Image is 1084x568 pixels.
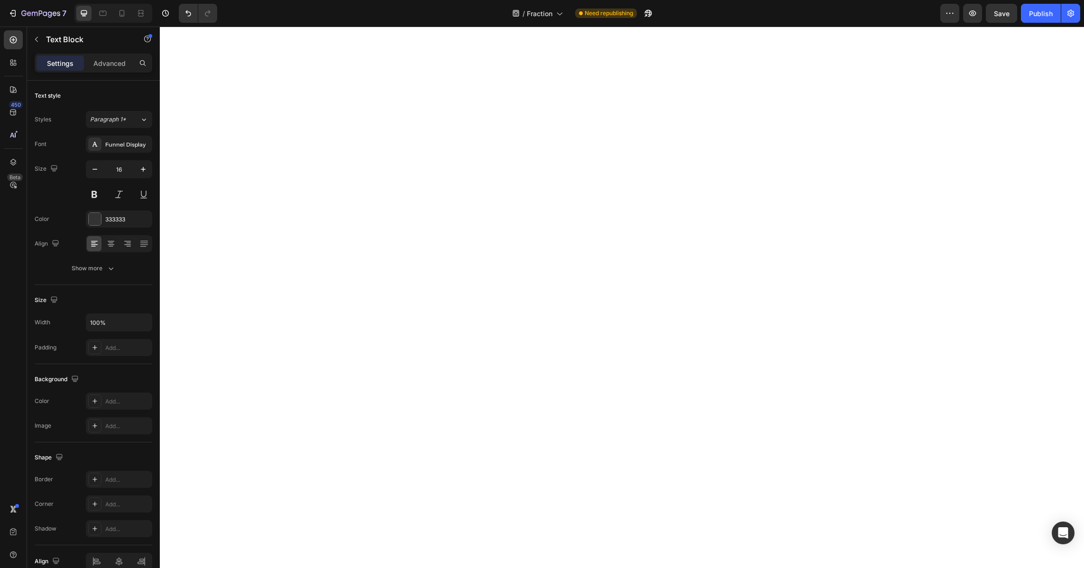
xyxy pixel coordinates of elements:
[986,4,1017,23] button: Save
[523,9,525,18] span: /
[1052,522,1075,544] div: Open Intercom Messenger
[105,525,150,533] div: Add...
[7,174,23,181] div: Beta
[35,475,53,484] div: Border
[105,422,150,431] div: Add...
[35,238,61,250] div: Align
[35,140,46,148] div: Font
[105,500,150,509] div: Add...
[35,318,50,327] div: Width
[90,115,126,124] span: Paragraph 1*
[35,373,81,386] div: Background
[4,4,71,23] button: 7
[35,260,152,277] button: Show more
[35,215,49,223] div: Color
[35,524,56,533] div: Shadow
[160,27,1084,568] iframe: Design area
[35,451,65,464] div: Shape
[86,111,152,128] button: Paragraph 1*
[35,421,51,430] div: Image
[93,58,126,68] p: Advanced
[105,476,150,484] div: Add...
[179,4,217,23] div: Undo/Redo
[62,8,66,19] p: 7
[35,500,54,508] div: Corner
[35,294,60,307] div: Size
[1029,9,1053,18] div: Publish
[105,397,150,406] div: Add...
[35,397,49,405] div: Color
[9,101,23,109] div: 450
[105,344,150,352] div: Add...
[35,163,60,175] div: Size
[35,555,62,568] div: Align
[527,9,552,18] span: Fraction
[35,115,51,124] div: Styles
[1021,4,1061,23] button: Publish
[35,92,61,100] div: Text style
[47,58,73,68] p: Settings
[72,264,116,273] div: Show more
[105,140,150,149] div: Funnel Display
[994,9,1010,18] span: Save
[86,314,152,331] input: Auto
[585,9,633,18] span: Need republishing
[35,343,56,352] div: Padding
[46,34,127,45] p: Text Block
[105,215,150,224] div: 333333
